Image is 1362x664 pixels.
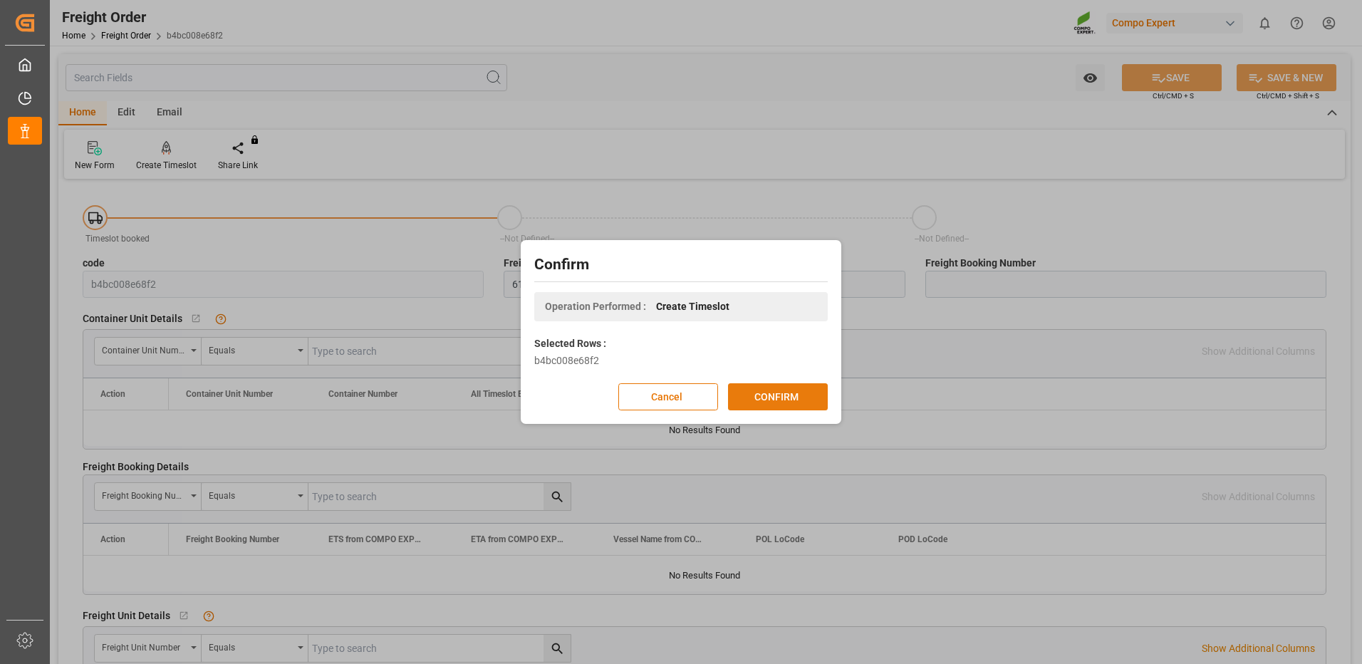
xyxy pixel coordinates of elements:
[618,383,718,410] button: Cancel
[534,353,828,368] div: b4bc008e68f2
[534,254,828,276] h2: Confirm
[656,299,729,314] span: Create Timeslot
[728,383,828,410] button: CONFIRM
[545,299,646,314] span: Operation Performed :
[534,336,606,351] label: Selected Rows :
